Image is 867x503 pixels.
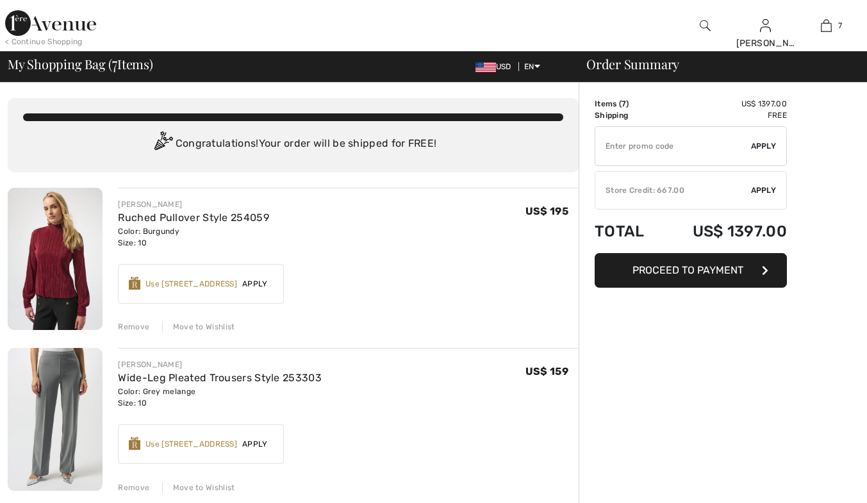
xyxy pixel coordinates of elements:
[475,62,516,71] span: USD
[237,438,273,450] span: Apply
[118,372,321,384] a: Wide-Leg Pleated Trousers Style 253303
[595,185,751,196] div: Store Credit: 667.00
[595,253,787,288] button: Proceed to Payment
[162,321,235,333] div: Move to Wishlist
[632,264,743,276] span: Proceed to Payment
[129,437,140,450] img: Reward-Logo.svg
[145,438,237,450] div: Use [STREET_ADDRESS]
[145,278,237,290] div: Use [STREET_ADDRESS]
[525,365,568,377] span: US$ 159
[797,18,856,33] a: 7
[237,278,273,290] span: Apply
[23,131,563,157] div: Congratulations! Your order will be shipped for FREE!
[118,359,321,370] div: [PERSON_NAME]
[661,210,787,253] td: US$ 1397.00
[118,211,268,224] a: Ruched Pullover Style 254059
[622,99,626,108] span: 7
[571,58,859,70] div: Order Summary
[661,98,787,110] td: US$ 1397.00
[8,348,103,490] img: Wide-Leg Pleated Trousers Style 253303
[118,199,268,210] div: [PERSON_NAME]
[661,110,787,121] td: Free
[5,36,83,47] div: < Continue Shopping
[700,18,711,33] img: search the website
[595,98,661,110] td: Items ( )
[5,10,96,36] img: 1ère Avenue
[595,127,751,165] input: Promo code
[736,37,796,50] div: [PERSON_NAME]
[129,277,140,290] img: Reward-Logo.svg
[475,62,496,72] img: US Dollar
[838,20,842,31] span: 7
[118,321,149,333] div: Remove
[8,58,153,70] span: My Shopping Bag ( Items)
[760,18,771,33] img: My Info
[150,131,176,157] img: Congratulation2.svg
[525,205,568,217] span: US$ 195
[162,482,235,493] div: Move to Wishlist
[821,18,832,33] img: My Bag
[751,140,777,152] span: Apply
[112,54,117,71] span: 7
[8,188,103,330] img: Ruched Pullover Style 254059
[524,62,540,71] span: EN
[595,210,661,253] td: Total
[595,110,661,121] td: Shipping
[760,19,771,31] a: Sign In
[751,185,777,196] span: Apply
[118,226,268,249] div: Color: Burgundy Size: 10
[118,482,149,493] div: Remove
[118,386,321,409] div: Color: Grey melange Size: 10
